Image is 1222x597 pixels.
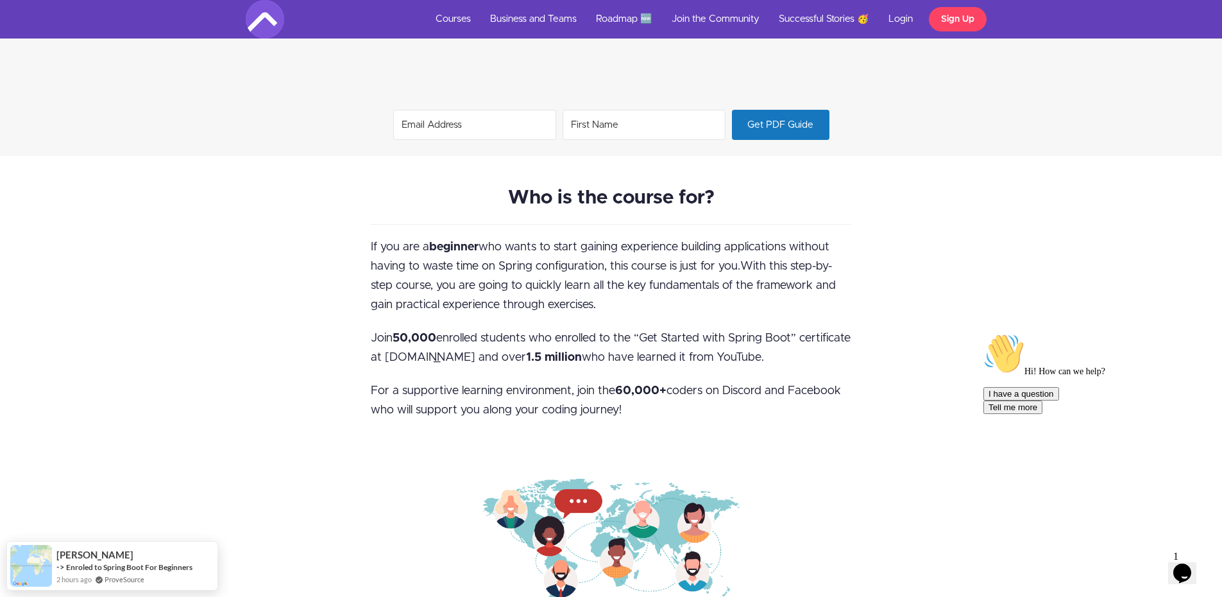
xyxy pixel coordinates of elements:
img: :wave: [5,5,46,46]
span: If you are a who wants to start gaining experience building applications without having to waste ... [371,241,836,311]
a: Sign Up [929,7,987,31]
img: provesource social proof notification image [10,545,52,587]
strong: Who is the course for? [508,188,715,207]
iframe: chat widget [978,328,1209,539]
span: Get PDF Guide [732,110,829,139]
span: With this step-by-step course, you are going to quickly learn all the key fundamentals of the fra... [371,261,836,311]
span: [PERSON_NAME] [56,549,133,560]
span: Hi! How can we help? [5,39,127,48]
button: Tell me more [5,73,64,86]
strong: 60,000+ [615,385,666,397]
button: I have a question [5,59,81,73]
strong: beginner [429,241,479,253]
iframe: chat widget [1168,546,1209,584]
input: Email Address [393,110,556,140]
span: 2 hours ago [56,574,92,585]
div: 👋Hi! How can we help?I have a questionTell me more [5,5,236,86]
strong: 1.5 million [526,352,582,363]
button: Get PDF Guide [732,110,829,140]
a: ProveSource [105,574,144,585]
strong: 50 [393,333,408,344]
span: Join enrolled students who enrolled to the “Get Started with Spring Boot” certificate at [DOMAIN_... [371,333,851,363]
span: -> [56,562,65,572]
span: For a supportive learning environment, join the coders on Discord and Facebook who will support y... [371,385,841,416]
a: Enroled to Spring Boot For Beginners [66,562,192,572]
input: First Name [563,110,726,140]
strong: ,000 [408,333,436,344]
